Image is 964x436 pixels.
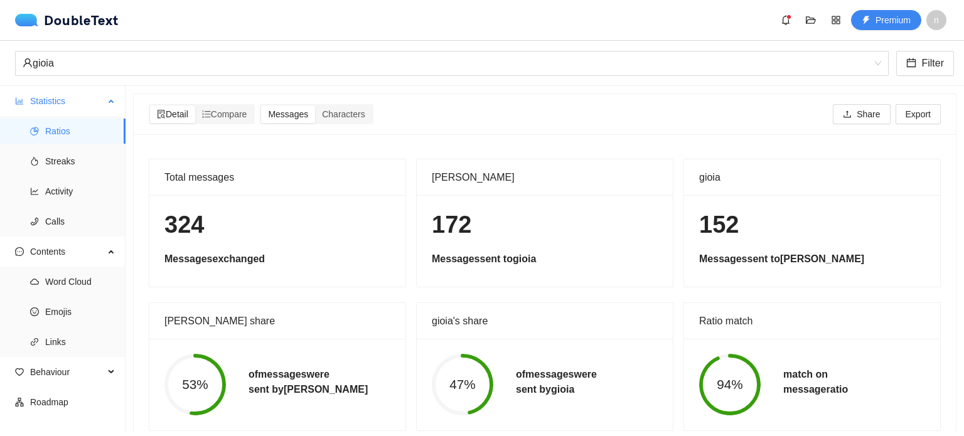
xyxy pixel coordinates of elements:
img: logo [15,14,44,26]
div: Ratio match [699,303,925,339]
span: Behaviour [30,359,104,385]
button: uploadShare [833,104,890,124]
span: 94% [699,378,761,391]
span: Ratios [45,119,115,144]
button: thunderboltPremium [851,10,921,30]
button: calendarFilter [896,51,954,76]
span: Premium [876,13,911,27]
span: message [15,247,24,256]
span: phone [30,217,39,226]
div: [PERSON_NAME] share [164,303,390,339]
span: pie-chart [30,127,39,136]
span: Statistics [30,88,104,114]
span: bell [776,15,795,25]
h5: match on message ratio [783,367,848,397]
div: DoubleText [15,14,119,26]
span: Compare [202,109,247,119]
span: Export [906,107,931,121]
span: cloud [30,277,39,286]
span: Messages [268,109,308,119]
span: 47% [432,378,493,391]
span: Contents [30,239,104,264]
span: apartment [15,398,24,407]
a: logoDoubleText [15,14,119,26]
button: folder-open [801,10,821,30]
button: appstore [826,10,846,30]
div: gioia's share [432,303,658,339]
button: bell [776,10,796,30]
span: user [23,58,33,68]
span: Share [857,107,880,121]
div: gioia [23,51,870,75]
h1: 172 [432,210,658,240]
h5: of messages were sent by gioia [516,367,597,397]
span: Streaks [45,149,115,174]
span: file-search [157,110,166,119]
div: [PERSON_NAME] [432,159,658,195]
span: fire [30,157,39,166]
span: Roadmap [30,390,115,415]
span: Word Cloud [45,269,115,294]
span: gioia [23,51,881,75]
div: Total messages [164,159,390,195]
h1: 152 [699,210,925,240]
span: Characters [322,109,365,119]
span: calendar [906,58,916,70]
span: n [934,10,939,30]
span: bar-chart [15,97,24,105]
span: link [30,338,39,346]
span: Links [45,329,115,354]
span: Activity [45,179,115,204]
span: thunderbolt [862,16,870,26]
span: smile [30,307,39,316]
span: Detail [157,109,188,119]
span: 53% [164,378,226,391]
span: folder-open [801,15,820,25]
h5: of messages were sent by [PERSON_NAME] [249,367,368,397]
span: ordered-list [202,110,211,119]
h5: Messages sent to [PERSON_NAME] [699,252,925,267]
span: appstore [827,15,845,25]
button: Export [896,104,941,124]
div: gioia [699,159,925,195]
h5: Messages exchanged [164,252,390,267]
span: upload [843,110,852,120]
span: Calls [45,209,115,234]
span: heart [15,368,24,376]
span: Filter [921,55,944,71]
h5: Messages sent to gioia [432,252,658,267]
span: line-chart [30,187,39,196]
h1: 324 [164,210,390,240]
span: Emojis [45,299,115,324]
